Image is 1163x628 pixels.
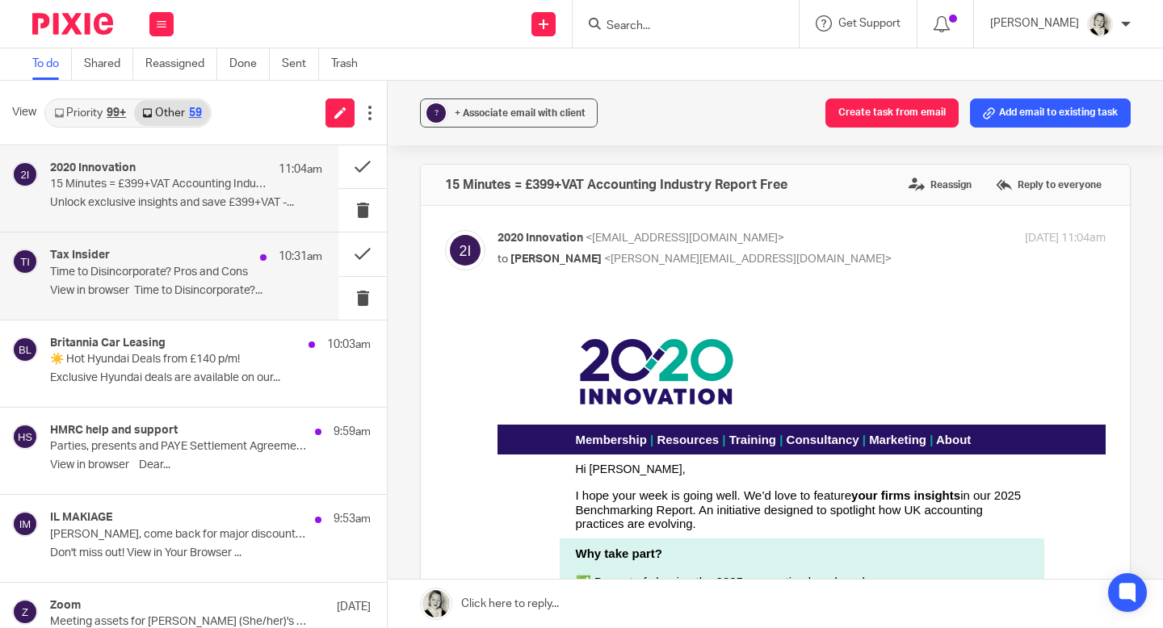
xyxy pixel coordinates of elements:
h4: Tax Insider [50,249,110,262]
div: 59 [189,107,202,119]
strong: your firms insights [354,186,463,199]
h4: HMRC help and support [50,424,178,438]
p: Parties, presents and PAYE Settlement Agreements (PSAs) [50,440,307,454]
a: Priority99+ [46,100,134,126]
span: [PERSON_NAME] [510,253,602,265]
span: to [498,253,508,265]
p: 10:31am [279,249,322,265]
span: ✅ Be part of shaping the 2025 accounting benchmark. [78,272,375,286]
img: svg%3E [12,337,38,362]
em: [DATE] [323,563,363,577]
img: svg%3E [12,599,38,625]
p: View in browser﻿ Dear... [50,458,371,472]
p: ☀️ Hot Hyundai Deals from £140 p/m! [50,353,307,366]
p: 15 Minutes = £399+VAT Accounting Industry Report Free [50,178,268,191]
span: | [365,130,368,144]
img: Pixie [32,13,113,35]
a: About [439,130,473,144]
p: 9:53am [334,511,371,527]
a: Membership [78,130,149,144]
span: ✅ Access industry-wide data to compare performance, priorities and trends. [78,286,489,299]
span: £399+VAT [304,521,360,535]
input: Search [605,19,750,34]
div: 99+ [107,107,126,119]
img: svg%3E [12,161,38,187]
span: I hope your week is going well. We’d love to feature in our 2025 Benchmarking Report. An initiati... [78,186,524,228]
a: Marketing [372,130,429,144]
label: Reassign [905,173,976,197]
a: Consultancy [289,130,362,144]
p: [DATE] 11:04am [1025,230,1106,247]
span: View [12,104,36,121]
span: What’s in it for you? [78,508,195,521]
h4: Zoom [50,599,81,613]
p: [DATE] [337,599,371,615]
h4: 2020 Innovation [50,161,136,175]
p: Unlock exclusive insights and save £399+VAT -... [50,196,322,210]
a: Other59 [134,100,209,126]
h4: IL MAKIAGE [50,511,112,525]
span: 2020 Innovation [498,232,583,244]
strong: Take the survey now [93,604,219,618]
span: Whether you’re scaling up, embracing tech, or navigating new regulations, your input helps map wh... [78,466,502,493]
img: Benchmarking [78,329,280,450]
span: We’ll keep your data confidential. Deadline . [78,563,367,577]
strong: Why take part? [78,244,166,257]
p: Exclusive Hyundai deals are available on our... [50,371,371,385]
span: | [432,130,435,144]
h4: Britannia Car Leasing [50,337,166,350]
a: Take the survey now [78,593,233,628]
button: Add email to existing task [970,98,1131,128]
img: svg%3E [12,424,38,450]
a: Shared [84,48,133,80]
span: <[PERSON_NAME][EMAIL_ADDRESS][DOMAIN_NAME]> [604,253,892,265]
span: Hi [PERSON_NAME], [78,160,188,173]
a: Done [229,48,270,80]
a: Reassigned [145,48,217,80]
span: | [153,130,156,144]
span: + Associate email with client [455,108,586,118]
label: Reply to everyone [992,173,1106,197]
a: To do [32,48,72,80]
button: ? + Associate email with client [420,98,598,128]
img: DA590EE6-2184-4DF2-A25D-D99FB904303F_1_201_a.jpeg [1087,11,1113,37]
button: Create task from email [825,98,959,128]
div: ? [426,103,446,123]
p: 9:59am [334,424,371,440]
img: 2020 Innovation Logo [78,32,240,106]
span: | [225,130,228,144]
img: svg%3E [445,230,485,270]
p: [PERSON_NAME] [990,15,1079,31]
span: | [282,130,285,144]
img: svg%3E [12,511,38,537]
span: 👀 Early insight into growth strategies and operational shifts. [78,535,404,549]
p: 11:04am [279,161,322,178]
a: Resources [159,130,221,144]
span: <[EMAIL_ADDRESS][DOMAIN_NAME]> [586,232,784,244]
span: Get Support [838,18,901,29]
p: Time to Disincorporate? Pros and Cons [50,266,268,279]
img: svg%3E [12,249,38,274]
a: Trash [331,48,370,80]
p: 10:03am [327,337,371,353]
em: FREE [94,521,126,535]
p: View in browser Time to Disincorporate?... [50,284,322,298]
span: ✅ Get ahead of the curve with actionable insights for your firm. [78,299,420,313]
span: 🔓 access to the full report (normally ). [78,521,368,535]
h4: 15 Minutes = £399+VAT Accounting Industry Report Free [445,177,787,193]
p: [PERSON_NAME], come back for major discounts and a free gift! [50,528,307,542]
a: Training [232,130,279,144]
p: Don't miss out! View in Your Browser ... [50,546,371,560]
a: Sent [282,48,319,80]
